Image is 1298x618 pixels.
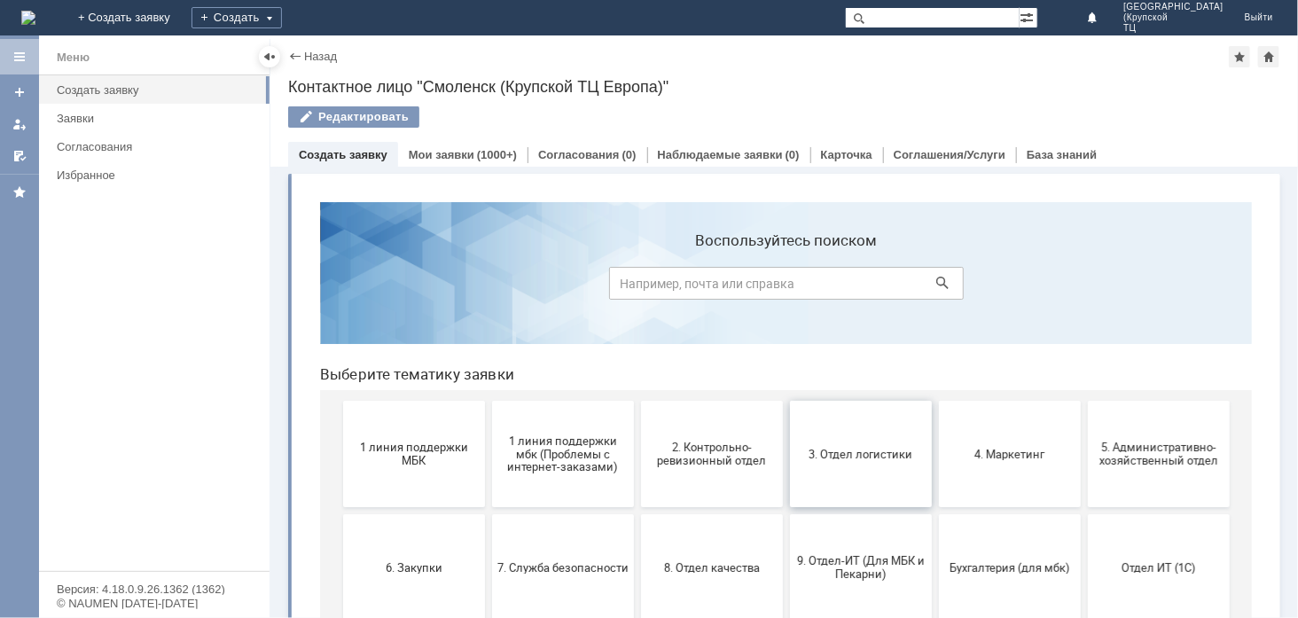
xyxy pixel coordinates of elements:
[484,213,626,319] button: 3. Отдел логистики
[489,366,621,393] span: 9. Отдел-ИТ (Для МБК и Пекарни)
[37,326,179,433] button: 6. Закупки
[50,105,266,132] a: Заявки
[484,440,626,546] button: Франчайзинг
[57,112,259,125] div: Заявки
[1229,46,1250,67] div: Добавить в избранное
[638,480,770,506] span: Это соглашение не активно!
[633,326,775,433] button: Бухгалтерия (для мбк)
[299,148,387,161] a: Создать заявку
[1123,12,1224,23] span: (Крупской
[658,148,783,161] a: Наблюдаемые заявки
[633,213,775,319] button: 4. Маркетинг
[484,326,626,433] button: 9. Отдел-ИТ (Для МБК и Пекарни)
[50,76,266,104] a: Создать заявку
[192,486,323,499] span: Отдел-ИТ (Офис)
[43,599,174,613] span: не актуален
[43,253,174,279] span: 1 линия поддержки МБК
[43,372,174,386] span: 6. Закупки
[477,148,517,161] div: (1000+)
[1020,8,1037,25] span: Расширенный поиск
[821,148,872,161] a: Карточка
[335,326,477,433] button: 8. Отдел качества
[787,473,919,512] span: [PERSON_NAME]. Услуги ИТ для МБК (оформляет L1)
[303,79,658,112] input: Например, почта или справка
[192,7,282,28] div: Создать
[638,259,770,272] span: 4. Маркетинг
[5,142,34,170] a: Мои согласования
[538,148,620,161] a: Согласования
[782,326,924,433] button: Отдел ИТ (1С)
[1258,46,1279,67] div: Сделать домашней страницей
[622,148,637,161] div: (0)
[787,372,919,386] span: Отдел ИТ (1С)
[37,213,179,319] button: 1 линия поддержки МБК
[21,11,35,25] img: logo
[57,140,259,153] div: Согласования
[57,47,90,68] div: Меню
[50,133,266,160] a: Согласования
[303,43,658,61] label: Воспользуйтесь поиском
[288,78,1280,96] div: Контактное лицо "Смоленск (Крупской ТЦ Европа)"
[14,177,946,195] header: Выберите тематику заявки
[186,440,328,546] button: Отдел-ИТ (Офис)
[340,253,472,279] span: 2. Контрольно-ревизионный отдел
[1123,23,1224,34] span: ТЦ
[21,11,35,25] a: Перейти на домашнюю страницу
[335,440,477,546] button: Финансовый отдел
[186,326,328,433] button: 7. Служба безопасности
[57,83,259,97] div: Создать заявку
[192,246,323,286] span: 1 линия поддержки мбк (Проблемы с интернет-заказами)
[489,486,621,499] span: Франчайзинг
[1123,2,1224,12] span: [GEOGRAPHIC_DATA]
[57,583,252,595] div: Версия: 4.18.0.9.26.1362 (1362)
[409,148,474,161] a: Мои заявки
[633,440,775,546] button: Это соглашение не активно!
[787,253,919,279] span: 5. Административно-хозяйственный отдел
[782,440,924,546] button: [PERSON_NAME]. Услуги ИТ для МБК (оформляет L1)
[43,480,174,506] span: Отдел-ИТ (Битрикс24 и CRM)
[786,148,800,161] div: (0)
[489,259,621,272] span: 3. Отдел логистики
[340,372,472,386] span: 8. Отдел качества
[37,440,179,546] button: Отдел-ИТ (Битрикс24 и CRM)
[340,486,472,499] span: Финансовый отдел
[335,213,477,319] button: 2. Контрольно-ревизионный отдел
[5,78,34,106] a: Создать заявку
[894,148,1005,161] a: Соглашения/Услуги
[57,598,252,609] div: © NAUMEN [DATE]-[DATE]
[5,110,34,138] a: Мои заявки
[782,213,924,319] button: 5. Административно-хозяйственный отдел
[638,372,770,386] span: Бухгалтерия (для мбк)
[259,46,280,67] div: Скрыть меню
[1027,148,1097,161] a: База знаний
[304,50,337,63] a: Назад
[186,213,328,319] button: 1 линия поддержки мбк (Проблемы с интернет-заказами)
[192,372,323,386] span: 7. Служба безопасности
[57,168,239,182] div: Избранное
